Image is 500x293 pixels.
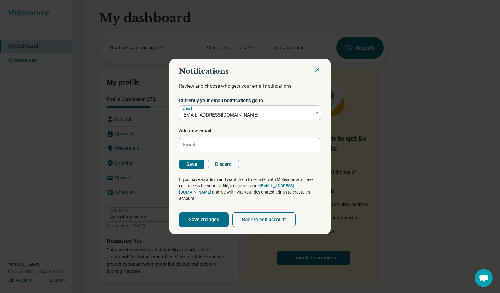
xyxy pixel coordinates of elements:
span: Currently your email notifications go to: [179,97,321,105]
button: Discard [208,160,239,169]
button: Save [179,160,204,169]
button: Back to edit account [232,212,296,227]
button: Save changes [179,212,229,227]
div: Add new email [179,127,321,138]
p: Review and choose who gets your email notifications. [179,82,321,97]
h2: Notifications [179,66,321,76]
p: If you have an admin and want them to register with MiResource to have edit access for your profi... [179,176,321,202]
label: Email [183,106,193,111]
button: Close [314,66,321,73]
